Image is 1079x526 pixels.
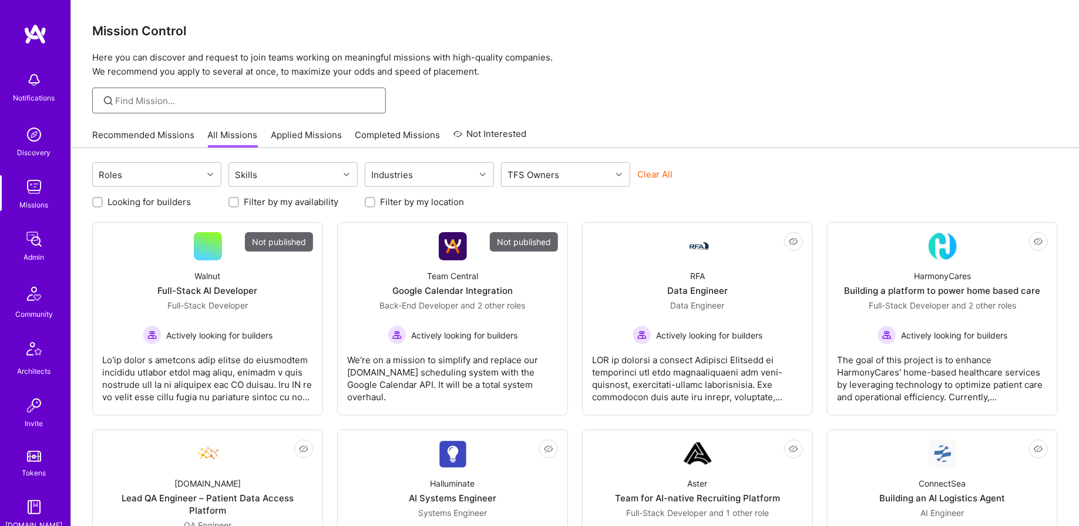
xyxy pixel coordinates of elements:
img: Actively looking for builders [388,326,406,344]
a: Recommended Missions [92,129,194,148]
a: All Missions [208,129,258,148]
span: Actively looking for builders [411,329,517,341]
img: Company Logo [929,440,957,468]
a: Not Interested [453,127,527,148]
i: icon Chevron [344,172,349,177]
span: and 2 other roles [461,300,526,310]
i: icon EyeClosed [544,444,553,454]
div: Not published [490,232,558,252]
span: Full-Stack Developer [626,508,707,518]
div: Team for AI-native Recruiting Platform [615,492,780,504]
div: Walnut [195,270,221,282]
div: Skills [233,166,261,183]
span: Actively looking for builders [656,329,762,341]
i: icon EyeClosed [789,237,798,246]
img: Architects [20,337,48,365]
a: Company LogoHarmonyCaresBuilding a platform to power home based careFull-Stack Developer and 2 ot... [837,232,1048,406]
h3: Mission Control [92,24,1058,38]
img: tokens [27,451,41,462]
i: icon Chevron [207,172,213,177]
div: LOR ip dolorsi a consect Adipisci Elitsedd ei temporinci utl etdo magnaaliquaeni adm veni-quisnos... [592,344,803,403]
img: Company Logo [194,440,222,468]
a: Company LogoRFAData EngineerData Engineer Actively looking for buildersActively looking for build... [592,232,803,406]
i: icon Chevron [616,172,622,177]
label: Looking for builders [107,196,191,208]
span: and 1 other role [709,508,769,518]
label: Filter by my availability [244,196,338,208]
div: Community [15,308,53,320]
div: Admin [24,251,45,263]
div: ConnectSea [919,477,966,490]
div: AI Systems Engineer [409,492,496,504]
img: Actively looking for builders [143,326,162,344]
div: Notifications [14,92,55,104]
span: Back-End Developer [380,300,459,310]
div: [DOMAIN_NAME] [174,477,241,490]
img: discovery [22,123,46,146]
i: icon SearchGrey [102,94,115,108]
div: RFA [690,270,705,282]
i: icon EyeClosed [299,444,308,454]
img: Invite [22,394,46,417]
div: Halluminate [431,477,475,490]
a: Completed Missions [355,129,441,148]
img: Company Logo [684,239,712,253]
div: Lead QA Engineer – Patient Data Access Platform [102,492,313,517]
img: logo [23,24,47,45]
div: HarmonyCares [914,270,971,282]
i: icon EyeClosed [789,444,798,454]
div: Google Calendar Integration [392,284,513,297]
span: Full-Stack Developer [869,300,949,310]
div: Lo'ip dolor s ametcons adip elitse do eiusmodtem incididu utlabor etdol mag aliqu, enimadm v quis... [102,344,313,403]
img: admin teamwork [22,227,46,251]
div: Missions [20,199,49,211]
img: Company Logo [684,440,712,468]
div: Full-Stack AI Developer [158,284,258,297]
span: Actively looking for builders [166,329,273,341]
span: Actively looking for builders [901,329,1007,341]
img: bell [22,68,46,92]
img: Company Logo [929,232,957,260]
input: Find Mission... [116,95,377,107]
span: and 2 other roles [952,300,1016,310]
img: teamwork [22,175,46,199]
div: Invite [25,417,43,430]
div: Not published [245,232,313,252]
i: icon EyeClosed [1034,237,1043,246]
img: Company Logo [439,440,467,468]
i: icon Chevron [480,172,486,177]
span: Systems Engineer [418,508,487,518]
div: Building a platform to power home based care [845,284,1041,297]
div: Aster [688,477,708,490]
div: We're on a mission to simplify and replace our [DOMAIN_NAME] scheduling system with the Google Ca... [347,344,558,403]
img: Actively looking for builders [633,326,651,344]
div: Tokens [22,467,46,479]
label: Filter by my location [380,196,464,208]
span: AI Engineer [921,508,964,518]
img: guide book [22,495,46,519]
a: Not publishedCompany LogoTeam CentralGoogle Calendar IntegrationBack-End Developer and 2 other ro... [347,232,558,406]
div: Architects [18,365,51,377]
div: Discovery [18,146,51,159]
div: Team Central [427,270,478,282]
span: Data Engineer [671,300,725,310]
p: Here you can discover and request to join teams working on meaningful missions with high-quality ... [92,51,1058,79]
div: Roles [96,166,126,183]
img: Actively looking for builders [878,326,896,344]
a: Applied Missions [271,129,342,148]
div: Building an AI Logistics Agent [880,492,1006,504]
div: The goal of this project is to enhance HarmonyCares' home-based healthcare services by leveraging... [837,344,1048,403]
div: Data Engineer [667,284,728,297]
img: Community [20,280,48,308]
button: Clear All [637,168,673,180]
a: Not publishedWalnutFull-Stack AI DeveloperFull-Stack Developer Actively looking for buildersActiv... [102,232,313,406]
div: TFS Owners [505,166,563,183]
span: Full-Stack Developer [167,300,248,310]
img: Company Logo [439,232,467,260]
i: icon EyeClosed [1034,444,1043,454]
div: Industries [369,166,416,183]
